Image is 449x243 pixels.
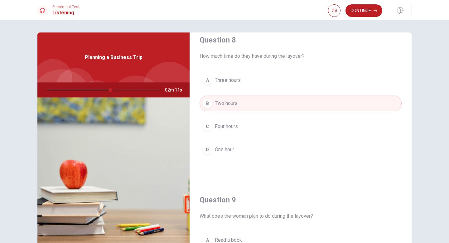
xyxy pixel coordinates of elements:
[215,123,238,130] span: Four hours
[215,100,238,107] span: Two hours
[200,142,402,157] button: DOne hour
[85,54,142,61] span: Planning a Business Trip
[202,121,212,131] div: C
[202,98,212,108] div: B
[200,212,402,220] span: What does the woman plan to do during the layover?
[200,195,402,205] h4: Question 9
[200,35,402,45] h4: Question 8
[52,9,80,17] h1: Listening
[200,52,402,60] span: How much time do they have during the layover?
[345,4,382,17] button: Continue
[165,82,187,97] span: 02m 11s
[215,146,234,153] span: One hour
[215,77,241,84] span: Three hours
[200,119,402,134] button: CFour hours
[202,145,212,155] div: D
[200,72,402,88] button: AThree hours
[52,5,80,9] span: Placement Test
[202,75,212,85] div: A
[200,96,402,111] button: BTwo hours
